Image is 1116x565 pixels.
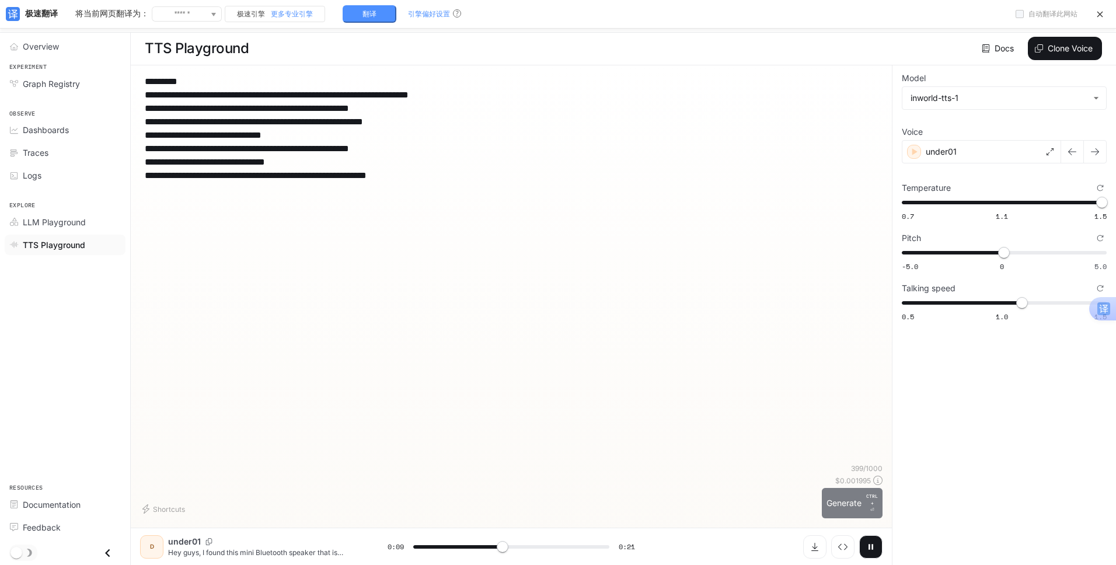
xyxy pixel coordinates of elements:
h1: TTS Playground [145,37,249,60]
button: GenerateCTRL +⏎ [822,488,883,518]
p: Talking speed [902,284,955,292]
p: CTRL + [866,493,878,507]
div: inworld-tts-1 [902,87,1106,109]
p: 399 / 1000 [851,463,883,473]
span: Dark mode toggle [11,546,22,559]
button: Shortcuts [140,500,190,518]
a: TTS Playground [5,235,125,255]
span: LLM Playground [23,216,86,228]
button: Clone Voice [1028,37,1102,60]
span: Feedback [23,521,61,533]
button: Download audio [803,535,826,559]
span: 0.5 [902,312,914,322]
a: LLM Playground [5,212,125,232]
button: Close drawer [95,541,121,565]
a: Traces [5,142,125,163]
button: Reset to default [1094,182,1107,194]
span: 1.5 [1094,211,1107,221]
span: 0 [1000,261,1004,271]
span: Traces [23,147,48,159]
p: Temperature [902,184,951,192]
span: 1.0 [996,312,1008,322]
p: Pitch [902,234,921,242]
a: Dashboards [5,120,125,140]
a: Documentation [5,494,125,515]
button: Reset to default [1094,282,1107,295]
p: $ 0.001995 [835,476,871,486]
a: Feedback [5,517,125,538]
span: TTS Playground [23,239,85,251]
span: 1.1 [996,211,1008,221]
a: Logs [5,165,125,186]
p: Model [902,74,926,82]
span: 0:21 [619,541,635,553]
p: under01 [168,536,201,547]
span: Documentation [23,498,81,511]
a: Overview [5,36,125,57]
button: Copy Voice ID [201,538,217,545]
a: Graph Registry [5,74,125,94]
p: Voice [902,128,923,136]
p: Hey guys, I found this mini Bluetooth speaker that is waterproof at the TikTok store. It's waterp... [168,547,360,557]
a: Docs [979,37,1019,60]
span: -5.0 [902,261,918,271]
div: inworld-tts-1 [911,92,1087,104]
button: Reset to default [1094,232,1107,245]
div: D [142,538,161,556]
p: under01 [926,146,957,158]
span: 0:09 [388,541,404,553]
span: 5.0 [1094,261,1107,271]
span: Dashboards [23,124,69,136]
button: Inspect [831,535,855,559]
p: ⏎ [866,493,878,514]
span: 0.7 [902,211,914,221]
span: Logs [23,169,41,182]
span: Overview [23,40,59,53]
span: Graph Registry [23,78,80,90]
